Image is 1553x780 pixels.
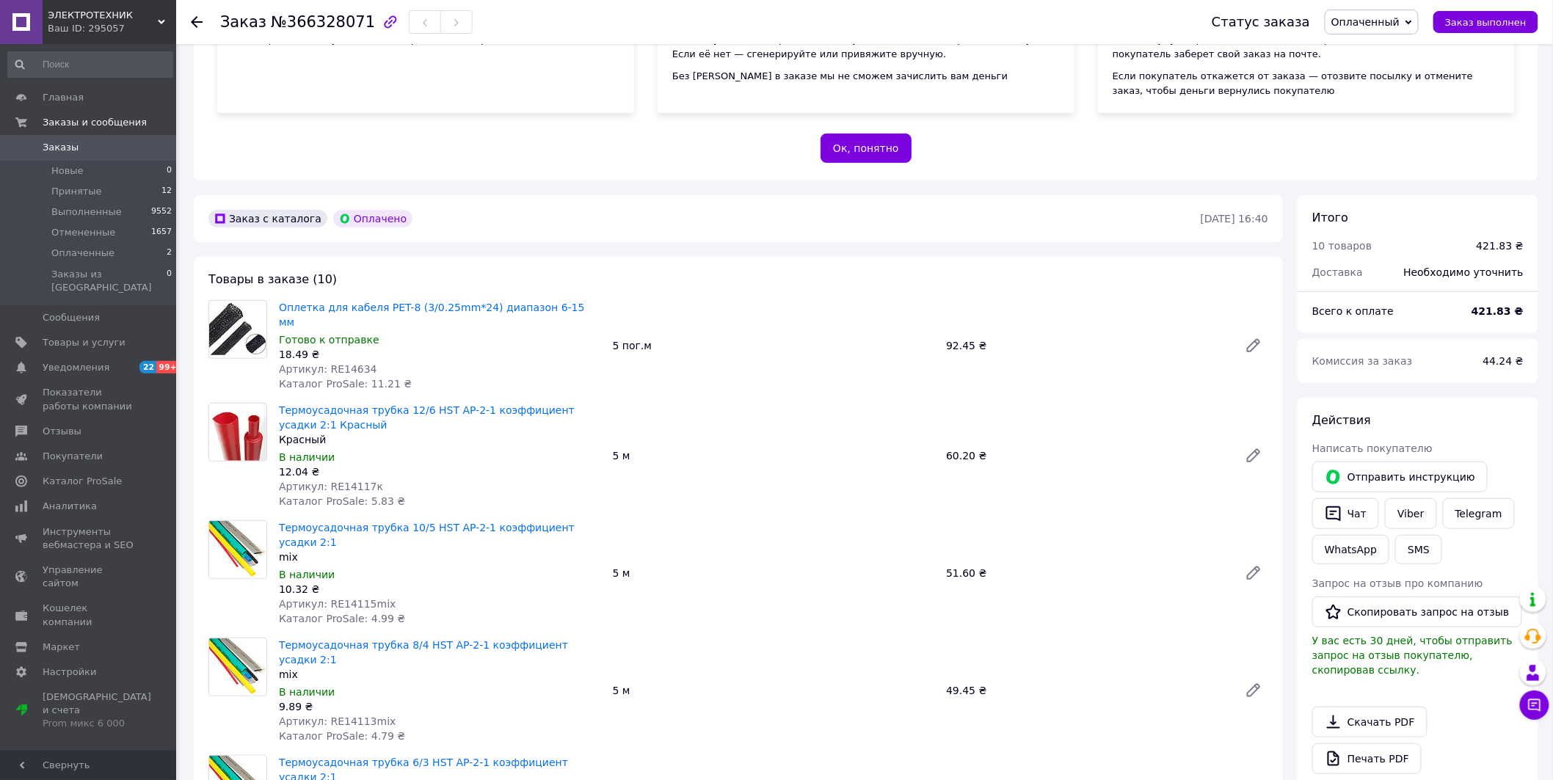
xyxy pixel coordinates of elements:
span: Написать покупателю [1312,442,1433,454]
b: 421.83 ₴ [1472,305,1524,317]
span: Выполненные [51,205,122,219]
span: Всего к оплате [1312,305,1394,317]
div: 92.45 ₴ [940,335,1233,356]
span: 1657 [151,226,172,239]
span: Показатели работы компании [43,386,136,412]
span: Товары в заказе (10) [208,272,337,286]
div: 421.83 ₴ [1477,238,1524,253]
span: Артикул: RE14115mix [279,598,396,610]
span: Отмененные [51,226,115,239]
span: ЭЛЕКТРОТЕХНИК [48,9,158,22]
button: Заказ выполнен [1433,11,1538,33]
span: Каталог ProSale: 11.21 ₴ [279,378,412,390]
span: Покупатели [43,450,103,463]
div: Необходимо уточнить [1395,256,1532,288]
div: 5 м [607,563,941,583]
button: Ок, понятно [821,134,912,163]
div: 10.32 ₴ [279,582,601,597]
span: Запрос на отзыв про компанию [1312,577,1483,589]
a: Печать PDF [1312,743,1422,774]
img: Термоусадочная трубка 12/6 HST AP-2-1 коэффициент усадки 2:1 Красный [209,404,266,461]
img: Термоусадочная трубка 10/5 HST AP-2-1 коэффициент усадки 2:1 [209,521,266,578]
span: Итого [1312,211,1348,225]
span: 0 [167,268,172,294]
div: Деньги будут переведены на ваш счет через 24 часа после того, как покупатель заберет свой заказ н... [1113,32,1500,62]
a: Редактировать [1239,558,1268,588]
span: В наличии [279,569,335,580]
span: 22 [139,361,156,373]
span: Заказы из [GEOGRAPHIC_DATA] [51,268,167,294]
div: 5 пог.м [607,335,941,356]
a: Скачать PDF [1312,707,1427,737]
span: Артикул: RE14117к [279,481,383,492]
span: Заказы и сообщения [43,116,147,129]
button: Отправить инструкцию [1312,462,1488,492]
time: [DATE] 16:40 [1201,213,1268,225]
span: Настройки [43,666,96,679]
span: Готово к отправке [279,334,379,346]
div: 60.20 ₴ [940,445,1233,466]
button: Чат [1312,498,1379,529]
span: Комиссия за заказ [1312,355,1413,367]
a: Редактировать [1239,441,1268,470]
span: Каталог ProSale: 4.99 ₴ [279,613,405,624]
img: Термоусадочная трубка 8/4 HST AP-2-1 коэффициент усадки 2:1 [209,638,266,696]
div: 12.04 ₴ [279,464,601,479]
span: 9552 [151,205,172,219]
span: Принятые [51,185,102,198]
div: 9.89 ₴ [279,699,601,714]
span: 44.24 ₴ [1483,355,1524,367]
div: Prom микс 6 000 [43,717,151,730]
span: Заказ выполнен [1445,17,1527,28]
a: Telegram [1443,498,1515,529]
input: Поиск [7,51,173,78]
div: Статус заказа [1212,15,1310,29]
span: 99+ [156,361,181,373]
button: SMS [1395,535,1442,564]
div: Красный [279,432,601,447]
div: mix [279,667,601,682]
div: 5 м [607,445,941,466]
span: Маркет [43,641,80,654]
span: Кошелек компании [43,602,136,628]
div: Заказ с каталога [208,210,327,227]
a: Термоусадочная трубка 10/5 HST AP-2-1 коэффициент усадки 2:1 [279,522,575,548]
span: Каталог ProSale [43,475,122,488]
span: Главная [43,91,84,104]
span: [DEMOGRAPHIC_DATA] и счета [43,690,151,731]
span: Оплаченный [1331,16,1400,28]
span: 12 [161,185,172,198]
span: Заказ [220,13,266,31]
span: Уведомления [43,361,109,374]
span: Артикул: RE14113mix [279,715,396,727]
span: Новые [51,164,84,178]
button: Чат с покупателем [1520,690,1549,720]
a: Оплетка для кабеля PET-8 (3/0.25mm*24) диапазон 6-15 мм [279,302,585,328]
span: Каталог ProSale: 4.79 ₴ [279,730,405,742]
div: Без [PERSON_NAME] в заказе мы не сможем зачислить вам деньги [672,69,1060,84]
span: Сообщения [43,311,100,324]
img: Оплетка для кабеля PET-8 (3/0.25mm*24) диапазон 6-15 мм [209,303,266,355]
span: 2 [167,247,172,260]
div: Оплачено [333,210,412,227]
span: Действия [1312,413,1371,427]
span: Товары и услуги [43,336,126,349]
div: 49.45 ₴ [940,680,1233,701]
div: 5 м [607,680,941,701]
div: mix [279,550,601,564]
a: Термоусадочная трубка 8/4 HST AP-2-1 коэффициент усадки 2:1 [279,639,568,666]
span: В наличии [279,451,335,463]
span: Отзывы [43,425,81,438]
span: 0 [167,164,172,178]
a: Редактировать [1239,331,1268,360]
span: Управление сайтом [43,564,136,590]
a: WhatsApp [1312,535,1389,564]
span: Аналитика [43,500,97,513]
span: Оплаченные [51,247,114,260]
a: Редактировать [1239,676,1268,705]
span: 10 товаров [1312,240,1372,252]
div: Ваш ID: 295057 [48,22,176,35]
div: 51.60 ₴ [940,563,1233,583]
span: №366328071 [271,13,375,31]
span: Заказы [43,141,79,154]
